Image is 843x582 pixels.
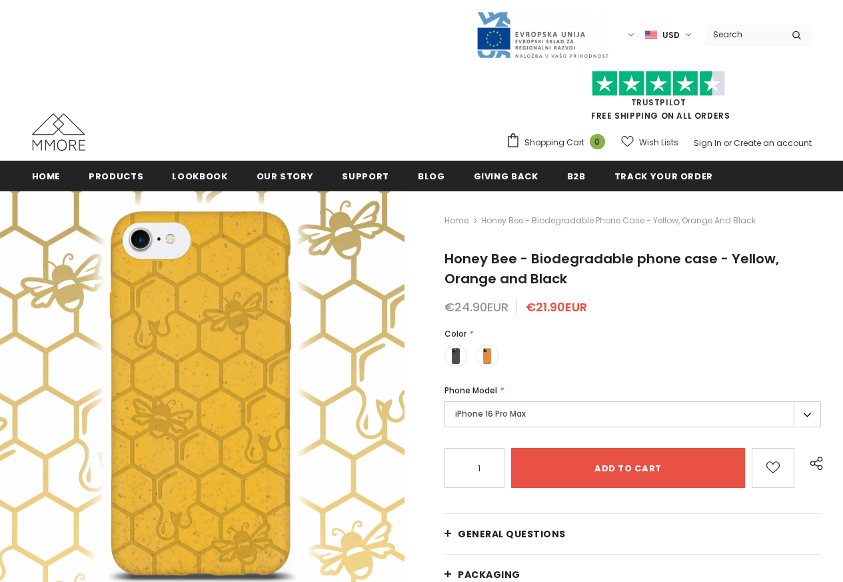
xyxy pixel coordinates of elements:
span: Track your order [614,170,713,183]
a: Create an account [734,137,812,149]
a: Track your order [614,161,713,191]
span: Home [32,170,61,183]
span: Products [89,170,143,183]
span: Lookbook [172,170,227,183]
a: Blog [418,161,445,191]
a: support [342,161,389,191]
span: Phone Model [444,385,497,396]
a: Wish Lists [621,131,678,154]
a: B2B [567,161,586,191]
a: General Questions [444,514,821,554]
span: B2B [567,170,586,183]
label: iPhone 16 Pro Max [444,401,821,427]
span: FREE SHIPPING ON ALL ORDERS [506,77,812,121]
input: Add to cart [511,448,745,488]
a: Sign In [694,137,722,149]
img: Javni Razpis [476,11,609,59]
span: USD [662,29,680,42]
span: 0 [590,134,605,149]
span: support [342,170,389,183]
span: or [724,137,732,149]
span: Honey Bee - Biodegradable phone case - Yellow, Orange and Black [481,213,756,229]
span: Wish Lists [639,136,678,149]
span: Color [444,328,466,339]
span: Giving back [474,170,538,183]
span: General Questions [458,527,566,541]
a: Javni Razpis [476,29,609,40]
span: Honey Bee - Biodegradable phone case - Yellow, Orange and Black [444,249,779,288]
a: Our Story [257,161,314,191]
span: €24.90EUR [444,299,508,315]
a: Trustpilot [631,97,686,108]
span: Shopping Cart [524,136,584,149]
img: MMORE Cases [32,113,85,151]
a: Giving back [474,161,538,191]
a: Shopping Cart 0 [506,133,612,153]
span: Our Story [257,170,314,183]
span: €21.90EUR [526,299,587,315]
a: Lookbook [172,161,227,191]
a: Products [89,161,143,191]
span: PACKAGING [458,568,520,581]
img: USD [645,29,657,41]
img: Trust Pilot Stars [592,71,725,97]
a: Home [444,213,468,229]
a: Home [32,161,61,191]
span: Blog [418,170,445,183]
input: Search Site [705,25,782,44]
